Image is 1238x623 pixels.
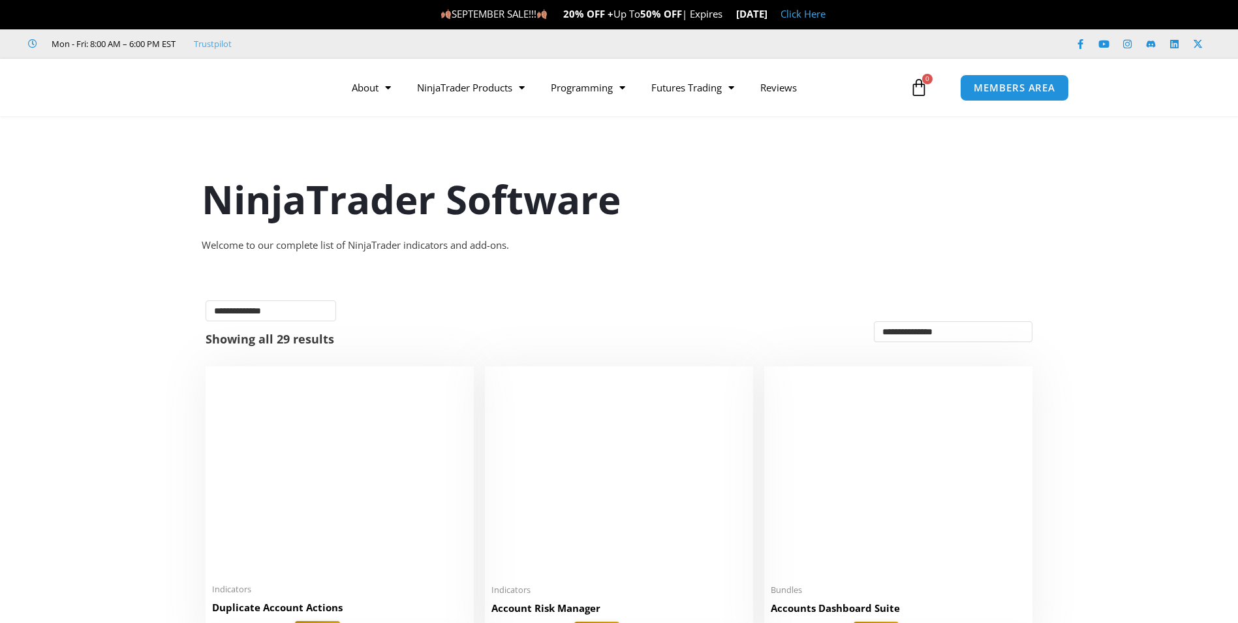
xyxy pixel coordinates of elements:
span: MEMBERS AREA [974,83,1055,93]
span: Indicators [491,584,747,596]
nav: Menu [339,72,906,103]
a: Futures Trading [638,72,747,103]
span: Mon - Fri: 8:00 AM – 6:00 PM EST [48,36,176,52]
select: Shop order [874,321,1032,342]
a: About [339,72,404,103]
h2: Accounts Dashboard Suite [771,601,1026,615]
img: Duplicate Account Actions [212,373,467,576]
span: 0 [922,74,933,84]
img: LogoAI | Affordable Indicators – NinjaTrader [151,64,292,111]
a: Accounts Dashboard Suite [771,601,1026,622]
span: Bundles [771,584,1026,596]
strong: [DATE] [736,7,767,20]
strong: 20% OFF + [563,7,613,20]
img: Accounts Dashboard Suite [771,373,1026,577]
img: ⌛ [723,9,733,19]
p: Showing all 29 results [206,333,334,345]
span: Indicators [212,584,467,595]
a: NinjaTrader Products [404,72,538,103]
a: 0 [890,69,948,106]
strong: 50% OFF [640,7,682,20]
a: Trustpilot [194,36,232,52]
h2: Account Risk Manager [491,601,747,615]
img: Account Risk Manager [491,373,747,576]
span: SEPTEMBER SALE!!! Up To | Expires [441,7,736,20]
div: Welcome to our complete list of NinjaTrader indicators and add-ons. [202,236,1037,255]
a: Reviews [747,72,810,103]
a: Programming [538,72,638,103]
img: 🍂 [537,9,547,19]
a: Click Here [781,7,826,20]
h1: NinjaTrader Software [202,172,1037,227]
a: MEMBERS AREA [960,74,1069,101]
img: 🍂 [441,9,451,19]
a: Duplicate Account Actions [212,601,467,621]
h2: Duplicate Account Actions [212,601,467,615]
a: Account Risk Manager [491,601,747,622]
